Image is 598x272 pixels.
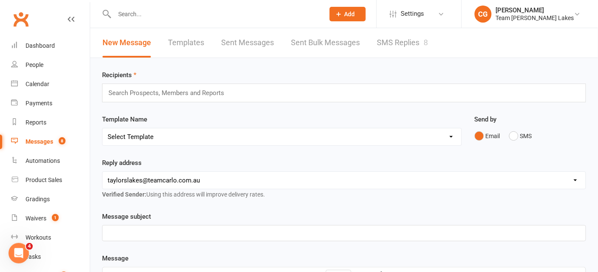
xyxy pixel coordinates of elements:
[102,70,137,80] label: Recipients
[291,28,360,58] a: Sent Bulk Messages
[475,114,497,124] label: Send by
[10,9,31,30] a: Clubworx
[345,11,355,17] span: Add
[221,28,274,58] a: Sent Messages
[11,36,90,55] a: Dashboard
[11,151,90,171] a: Automations
[11,190,90,209] a: Gradings
[59,137,65,145] span: 8
[11,94,90,113] a: Payments
[377,28,428,58] a: SMS Replies8
[108,87,232,98] input: Search Prospects, Members and Reports
[26,177,62,183] div: Product Sales
[26,253,41,260] div: Tasks
[11,247,90,266] a: Tasks
[26,119,46,126] div: Reports
[496,14,574,22] div: Team [PERSON_NAME] Lakes
[103,28,151,58] a: New Message
[26,234,51,241] div: Workouts
[26,215,46,222] div: Waivers
[26,157,60,164] div: Automations
[11,132,90,151] a: Messages 8
[102,253,128,263] label: Message
[401,4,424,23] span: Settings
[26,42,55,49] div: Dashboard
[475,128,500,144] button: Email
[102,191,146,198] strong: Verified Sender:
[102,114,147,124] label: Template Name
[9,243,29,263] iframe: Intercom live chat
[11,171,90,190] a: Product Sales
[26,61,43,68] div: People
[102,191,265,198] span: Using this address will improve delivery rates.
[11,209,90,228] a: Waivers 1
[26,196,50,203] div: Gradings
[11,55,90,75] a: People
[102,158,142,168] label: Reply address
[52,214,59,221] span: 1
[168,28,204,58] a: Templates
[112,8,319,20] input: Search...
[330,7,366,21] button: Add
[26,81,49,87] div: Calendar
[496,6,574,14] div: [PERSON_NAME]
[11,75,90,94] a: Calendar
[11,113,90,132] a: Reports
[26,243,33,250] span: 4
[11,228,90,247] a: Workouts
[475,6,492,23] div: CG
[102,211,151,222] label: Message subject
[509,128,532,144] button: SMS
[26,138,53,145] div: Messages
[424,38,428,47] div: 8
[26,100,52,107] div: Payments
